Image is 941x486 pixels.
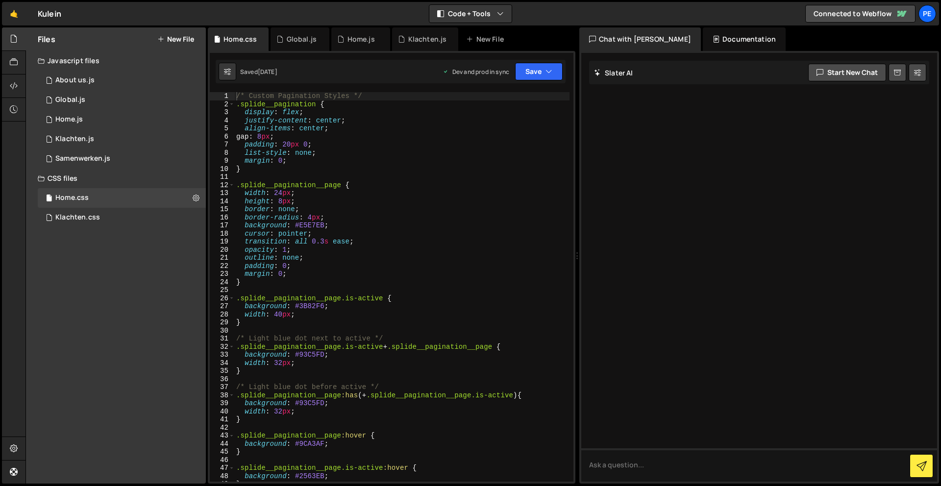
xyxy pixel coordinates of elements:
[210,165,235,173] div: 10
[210,149,235,157] div: 8
[2,2,26,25] a: 🤙
[210,197,235,206] div: 14
[429,5,512,23] button: Code + Tools
[55,154,110,163] div: Samenwerken.js
[210,343,235,351] div: 32
[210,367,235,375] div: 35
[210,391,235,400] div: 38
[210,117,235,125] div: 4
[210,448,235,456] div: 45
[55,96,85,104] div: Global.js
[210,92,235,100] div: 1
[38,149,206,169] div: 15960/42949.js
[210,181,235,190] div: 12
[240,68,277,76] div: Saved
[210,408,235,416] div: 40
[210,440,235,448] div: 44
[210,124,235,133] div: 5
[210,415,235,424] div: 41
[210,270,235,278] div: 23
[210,221,235,230] div: 17
[223,34,257,44] div: Home.css
[210,189,235,197] div: 13
[210,141,235,149] div: 7
[38,208,206,227] div: 15960/44751.css
[408,34,447,44] div: Klachten.js
[579,27,701,51] div: Chat with [PERSON_NAME]
[466,34,507,44] div: New File
[210,294,235,303] div: 26
[55,194,89,202] div: Home.css
[347,34,375,44] div: Home.js
[210,399,235,408] div: 39
[210,351,235,359] div: 33
[55,213,100,222] div: Klachten.css
[210,383,235,391] div: 37
[210,464,235,472] div: 47
[210,100,235,109] div: 2
[210,318,235,327] div: 29
[210,359,235,367] div: 34
[808,64,886,81] button: Start new chat
[805,5,916,23] a: Connected to Webflow
[210,375,235,384] div: 36
[210,327,235,335] div: 30
[594,68,633,77] h2: Slater AI
[210,424,235,432] div: 42
[38,8,61,20] div: Kulein
[210,238,235,246] div: 19
[210,302,235,311] div: 27
[55,135,94,144] div: Klachten.js
[38,90,206,110] div: 15960/42725.js
[210,254,235,262] div: 21
[703,27,786,51] div: Documentation
[38,71,206,90] div: 15960/42833.js
[210,205,235,214] div: 15
[26,169,206,188] div: CSS files
[210,133,235,141] div: 6
[210,278,235,287] div: 24
[210,286,235,294] div: 25
[210,335,235,343] div: 31
[210,456,235,464] div: 46
[38,129,206,149] div: 15960/43059.js
[210,214,235,222] div: 16
[210,108,235,117] div: 3
[38,110,206,129] div: 15960/42664.js
[210,173,235,181] div: 11
[55,76,95,85] div: About us.js
[210,472,235,481] div: 48
[287,34,317,44] div: Global.js
[515,63,563,80] button: Save
[258,68,277,76] div: [DATE]
[38,188,206,208] div: 15960/42712.css
[157,35,194,43] button: New File
[918,5,936,23] a: Pe
[210,230,235,238] div: 18
[55,115,83,124] div: Home.js
[26,51,206,71] div: Javascript files
[210,157,235,165] div: 9
[443,68,509,76] div: Dev and prod in sync
[210,262,235,270] div: 22
[210,432,235,440] div: 43
[38,34,55,45] h2: Files
[210,246,235,254] div: 20
[210,311,235,319] div: 28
